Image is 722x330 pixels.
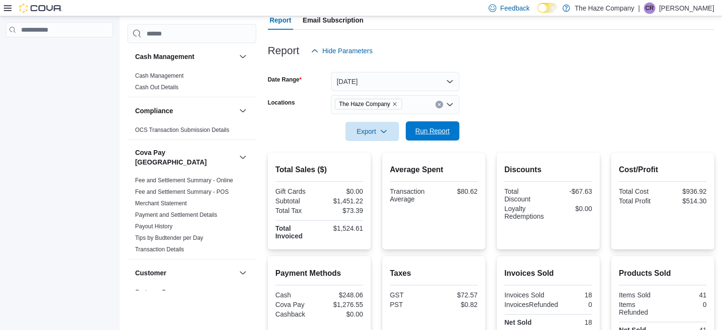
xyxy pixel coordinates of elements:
a: Fee and Settlement Summary - Online [135,177,233,184]
span: OCS Transaction Submission Details [135,126,229,134]
div: Total Cost [619,188,661,195]
div: Total Discount [504,188,547,203]
div: Cash Management [127,70,256,97]
span: Email Subscription [303,11,364,30]
div: Cindy Russell [644,2,655,14]
h2: Invoices Sold [504,268,592,279]
h3: Compliance [135,106,173,116]
span: Fee and Settlement Summary - POS [135,188,229,196]
div: Cashback [275,310,318,318]
div: $73.39 [321,207,363,214]
button: [DATE] [331,72,459,91]
p: [PERSON_NAME] [659,2,714,14]
div: Loyalty Redemptions [504,205,547,220]
span: Customer Queue [135,288,179,296]
h2: Products Sold [619,268,707,279]
a: Cash Out Details [135,84,179,91]
span: Payment and Settlement Details [135,211,217,219]
p: The Haze Company [575,2,635,14]
div: 0 [562,301,592,308]
span: Tips by Budtender per Day [135,234,203,242]
button: Compliance [237,105,249,117]
button: Hide Parameters [307,41,377,60]
div: 0 [665,301,707,308]
div: $1,276.55 [321,301,363,308]
button: Cash Management [135,52,235,61]
div: $0.82 [435,301,478,308]
div: Transaction Average [390,188,432,203]
div: $1,451.22 [321,197,363,205]
div: $514.30 [665,197,707,205]
h2: Payment Methods [275,268,363,279]
strong: Net Sold [504,318,532,326]
div: Invoices Sold [504,291,547,299]
h2: Average Spent [390,164,478,176]
div: $80.62 [435,188,478,195]
span: Hide Parameters [322,46,373,56]
button: Cova Pay [GEOGRAPHIC_DATA] [135,148,235,167]
a: Tips by Budtender per Day [135,235,203,241]
label: Date Range [268,76,302,83]
a: Merchant Statement [135,200,187,207]
span: CR [645,2,653,14]
a: Transaction Details [135,246,184,253]
span: Run Report [415,126,450,136]
button: Cova Pay [GEOGRAPHIC_DATA] [237,152,249,163]
div: $0.00 [550,205,592,212]
button: Customer [135,268,235,278]
button: Compliance [135,106,235,116]
a: Fee and Settlement Summary - POS [135,189,229,195]
button: Clear input [435,101,443,108]
a: Cash Management [135,72,183,79]
h2: Taxes [390,268,478,279]
span: Feedback [500,3,529,13]
div: $0.00 [321,310,363,318]
button: Open list of options [446,101,454,108]
h3: Customer [135,268,166,278]
div: Items Refunded [619,301,661,316]
div: Cova Pay [GEOGRAPHIC_DATA] [127,175,256,259]
div: Cova Pay [275,301,318,308]
span: Report [270,11,291,30]
strong: Total Invoiced [275,224,303,240]
span: Merchant Statement [135,200,187,207]
span: Cash Out Details [135,83,179,91]
span: Payout History [135,223,172,230]
label: Locations [268,99,295,106]
h2: Discounts [504,164,592,176]
div: $248.06 [321,291,363,299]
div: Cash [275,291,318,299]
button: Export [345,122,399,141]
button: Run Report [406,121,459,141]
div: GST [390,291,432,299]
h2: Cost/Profit [619,164,707,176]
button: Customer [237,267,249,279]
div: -$67.63 [550,188,592,195]
div: Items Sold [619,291,661,299]
div: Gift Cards [275,188,318,195]
div: $936.92 [665,188,707,195]
div: Total Tax [275,207,318,214]
div: $72.57 [435,291,478,299]
div: Total Profit [619,197,661,205]
a: Payout History [135,223,172,230]
a: Payment and Settlement Details [135,212,217,218]
img: Cova [19,3,62,13]
span: Fee and Settlement Summary - Online [135,177,233,184]
button: Remove The Haze Company from selection in this group [392,101,398,107]
button: Cash Management [237,51,249,62]
div: 18 [550,318,592,326]
a: OCS Transaction Submission Details [135,127,229,133]
p: | [638,2,640,14]
input: Dark Mode [538,3,558,13]
div: Customer [127,286,256,302]
h3: Cash Management [135,52,195,61]
span: Export [351,122,393,141]
div: InvoicesRefunded [504,301,558,308]
div: $0.00 [321,188,363,195]
nav: Complex example [6,39,113,62]
span: The Haze Company [339,99,390,109]
div: PST [390,301,432,308]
